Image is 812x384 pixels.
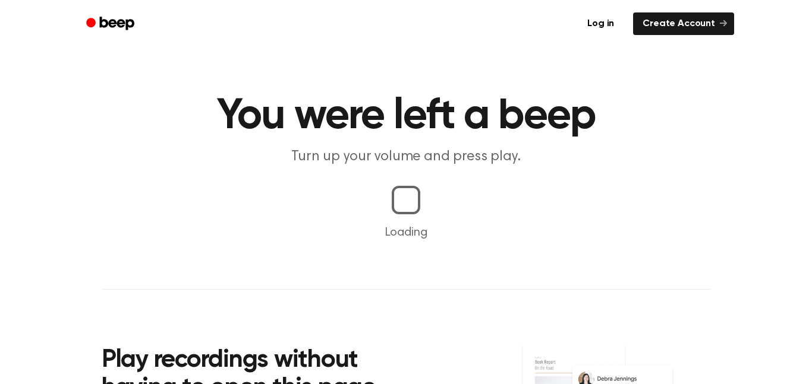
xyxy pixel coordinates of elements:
p: Turn up your volume and press play. [178,147,634,167]
a: Create Account [633,12,734,35]
p: Loading [14,224,798,242]
h1: You were left a beep [102,95,710,138]
a: Beep [78,12,145,36]
a: Log in [575,10,626,37]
